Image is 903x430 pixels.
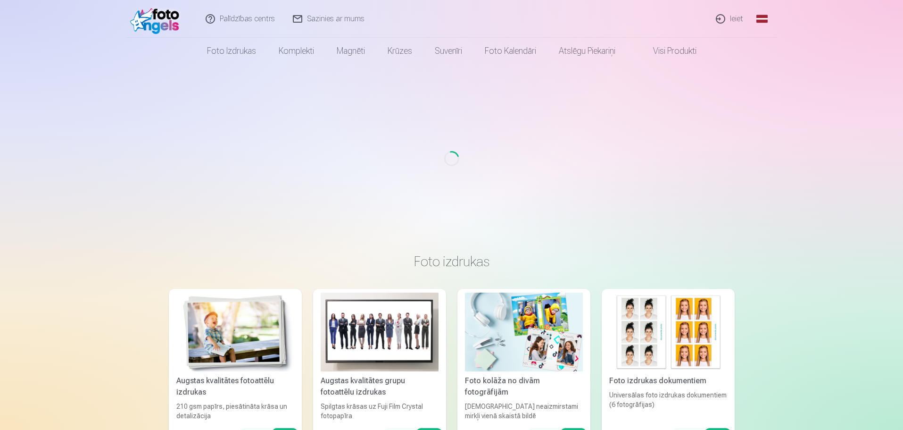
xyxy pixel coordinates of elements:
h3: Foto izdrukas [176,253,727,270]
div: Universālas foto izdrukas dokumentiem (6 fotogrāfijas) [605,390,731,421]
img: Foto izdrukas dokumentiem [609,293,727,371]
div: [DEMOGRAPHIC_DATA] neaizmirstami mirkļi vienā skaistā bildē [461,402,587,421]
a: Visi produkti [627,38,708,64]
a: Suvenīri [423,38,473,64]
div: 210 gsm papīrs, piesātināta krāsa un detalizācija [173,402,298,421]
img: /fa1 [130,4,184,34]
a: Magnēti [325,38,376,64]
a: Krūzes [376,38,423,64]
img: Foto kolāža no divām fotogrāfijām [465,293,583,371]
a: Foto kalendāri [473,38,547,64]
div: Foto izdrukas dokumentiem [605,375,731,387]
a: Foto izdrukas [196,38,267,64]
img: Augstas kvalitātes fotoattēlu izdrukas [176,293,294,371]
div: Augstas kvalitātes grupu fotoattēlu izdrukas [317,375,442,398]
div: Augstas kvalitātes fotoattēlu izdrukas [173,375,298,398]
div: Foto kolāža no divām fotogrāfijām [461,375,587,398]
div: Spilgtas krāsas uz Fuji Film Crystal fotopapīra [317,402,442,421]
a: Atslēgu piekariņi [547,38,627,64]
img: Augstas kvalitātes grupu fotoattēlu izdrukas [321,293,439,371]
a: Komplekti [267,38,325,64]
